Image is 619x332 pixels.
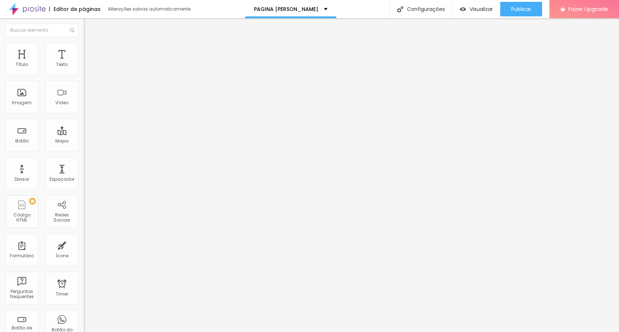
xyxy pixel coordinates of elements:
[5,24,78,37] input: Buscar elemento
[84,18,619,332] iframe: Editor
[7,212,36,223] div: Código HTML
[56,62,68,67] div: Texto
[108,7,192,11] div: Alterações salvas automaticamente
[15,177,29,182] div: Divisor
[397,6,403,12] img: Icone
[12,100,32,105] div: Imagem
[56,253,68,258] div: Ícone
[7,289,36,300] div: Perguntas frequentes
[55,100,68,105] div: Vídeo
[55,138,68,144] div: Mapa
[511,6,531,12] span: Publicar
[47,212,76,223] div: Redes Sociais
[500,2,542,16] button: Publicar
[254,7,318,12] p: PAGINA [PERSON_NAME]
[460,6,466,12] img: view-1.svg
[470,6,493,12] span: Visualizar
[453,2,500,16] button: Visualizar
[16,62,28,67] div: Título
[15,138,29,144] div: Botão
[10,253,34,258] div: Formulário
[70,28,74,32] img: Icone
[56,292,68,297] div: Timer
[50,177,74,182] div: Espaçador
[49,7,101,12] div: Editor de páginas
[568,6,608,12] span: Fazer Upgrade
